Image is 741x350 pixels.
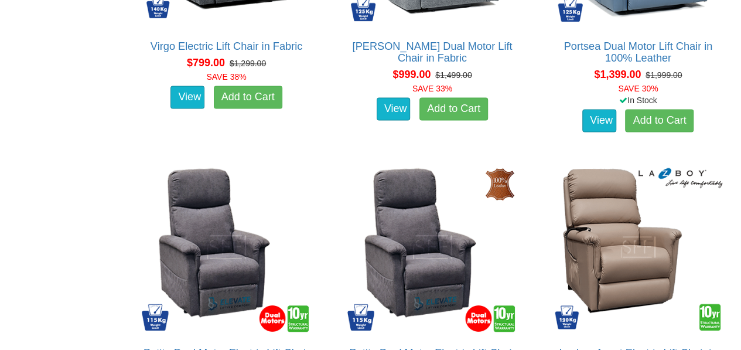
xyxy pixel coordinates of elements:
[646,70,682,80] del: $1,999.00
[551,159,726,334] img: Lazboy Ascot Electric Lift Chair in Fabric
[187,57,225,69] span: $799.00
[542,94,735,106] div: In Stock
[618,84,658,93] font: SAVE 30%
[582,109,616,132] a: View
[435,70,472,80] del: $1,499.00
[412,84,452,93] font: SAVE 33%
[214,86,282,109] a: Add to Cart
[594,69,641,80] span: $1,399.00
[151,40,302,52] a: Virgo Electric Lift Chair in Fabric
[564,40,712,64] a: Portsea Dual Motor Lift Chair in 100% Leather
[230,59,266,68] del: $1,299.00
[170,86,204,109] a: View
[344,159,520,334] img: Petite Dual Motor Electric Lift Chair in 100% Leather
[419,97,488,121] a: Add to Cart
[352,40,512,64] a: [PERSON_NAME] Dual Motor Lift Chair in Fabric
[139,159,314,334] img: Petite Dual Motor Electric Lift Chair in Fabric
[206,72,246,81] font: SAVE 38%
[625,109,694,132] a: Add to Cart
[392,69,431,80] span: $999.00
[377,97,411,121] a: View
